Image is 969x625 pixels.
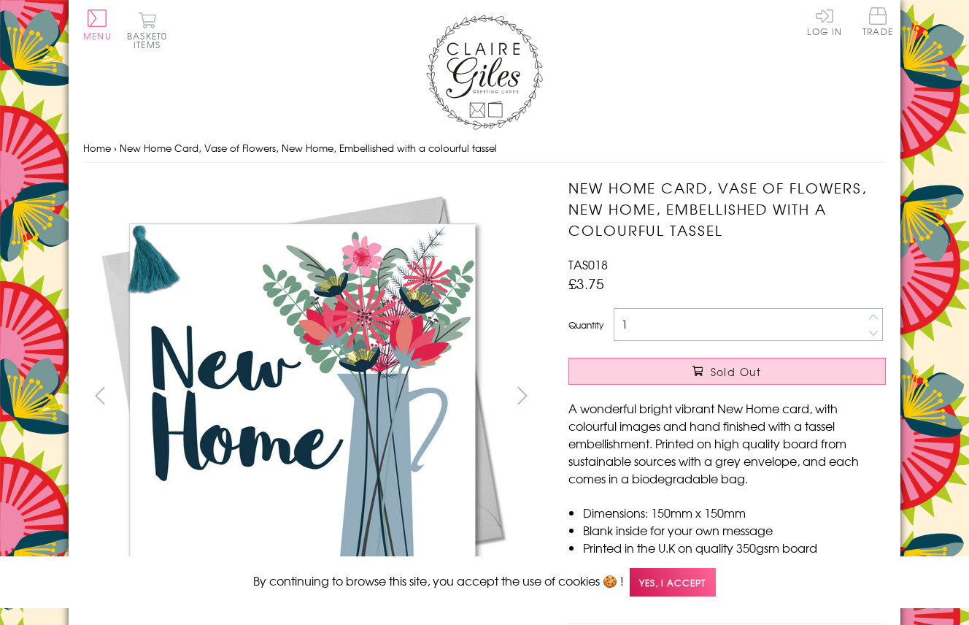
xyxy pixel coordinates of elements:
li: Blank inside for your own message [583,521,886,539]
button: Menu [83,9,112,40]
h1: New Home Card, Vase of Flowers, New Home, Embellished with a colourful tassel [568,177,886,240]
span: £3.75 [568,273,604,294]
a: Home [83,141,111,155]
label: Quantity [568,318,603,331]
span: TAS018 [568,256,608,273]
p: A wonderful bright vibrant New Home card, with colourful images and hand finished with a tassel e... [568,399,886,487]
nav: breadcrumbs [83,134,886,164]
li: Dimensions: 150mm x 150mm [583,504,886,521]
img: Claire Giles Greetings Cards [426,15,543,130]
span: Menu [83,29,112,42]
button: prev [83,379,116,412]
span: Sold Out [711,364,762,379]
button: Basket0 items [127,12,167,49]
span: New Home Card, Vase of Flowers, New Home, Embellished with a colourful tassel [120,141,497,155]
button: Sold Out [568,358,886,385]
span: › [114,141,117,155]
a: Trade [862,7,893,39]
span: Yes, I accept [630,568,716,597]
li: Printed in the U.K on quality 350gsm board [583,539,886,556]
span: 0 items [134,29,167,51]
a: Log In [807,7,842,36]
img: New Home Card, Vase of Flowers, New Home, Embellished with a colourful tassel [83,177,521,616]
button: next [506,379,539,412]
span: Trade [862,7,893,36]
